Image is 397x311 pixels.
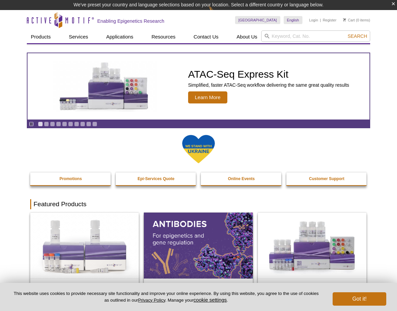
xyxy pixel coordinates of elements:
[193,297,227,303] button: cookie settings
[320,16,321,24] li: |
[50,122,55,127] a: Go to slide 3
[348,33,367,39] span: Search
[333,292,386,306] button: Got it!
[30,199,367,209] h2: Featured Products
[261,281,363,291] h2: CUT&Tag-IT Express Assay Kit
[126,282,130,288] sup: ®
[68,122,73,127] a: Go to slide 6
[27,30,55,43] a: Products
[261,30,370,42] input: Keyword, Cat. No.
[323,18,336,22] a: Register
[201,172,282,185] a: Online Events
[27,53,370,120] article: ATAC-Seq Express Kit
[49,61,160,112] img: ATAC-Seq Express Kit
[297,282,301,288] sup: ®
[11,291,322,303] p: This website uses cookies to provide necessary site functionality and improve your online experie...
[144,213,252,278] img: All Antibodies
[309,176,344,181] strong: Customer Support
[97,18,164,24] h2: Enabling Epigenetics Research
[27,53,370,120] a: ATAC-Seq Express Kit ATAC-Seq Express Kit Simplified, faster ATAC-Seq workflow delivering the sam...
[182,134,215,164] img: We Stand With Ukraine
[80,122,85,127] a: Go to slide 8
[189,30,222,43] a: Contact Us
[137,176,174,181] strong: Epi-Services Quote
[188,69,349,79] h2: ATAC-Seq Express Kit
[59,176,82,181] strong: Promotions
[29,122,34,127] a: Toggle autoplay
[30,213,139,278] img: DNA Library Prep Kit for Illumina
[343,16,370,24] li: (0 items)
[116,172,197,185] a: Epi-Services Quote
[209,5,226,21] img: Change Here
[44,122,49,127] a: Go to slide 2
[74,122,79,127] a: Go to slide 7
[284,16,302,24] a: English
[235,16,280,24] a: [GEOGRAPHIC_DATA]
[86,122,91,127] a: Go to slide 9
[343,18,355,22] a: Cart
[188,91,227,103] span: Learn More
[233,30,262,43] a: About Us
[147,281,249,291] h2: Antibodies
[148,30,180,43] a: Resources
[346,33,369,39] button: Search
[138,298,165,303] a: Privacy Policy
[343,18,346,21] img: Your Cart
[34,281,135,291] h2: DNA Library Prep Kit for Illumina
[38,122,43,127] a: Go to slide 1
[258,213,366,278] img: CUT&Tag-IT® Express Assay Kit
[56,122,61,127] a: Go to slide 4
[188,82,349,88] p: Simplified, faster ATAC-Seq workflow delivering the same great quality results
[228,176,255,181] strong: Online Events
[30,172,111,185] a: Promotions
[286,172,367,185] a: Customer Support
[62,122,67,127] a: Go to slide 5
[92,122,97,127] a: Go to slide 10
[102,30,137,43] a: Applications
[309,18,318,22] a: Login
[65,30,92,43] a: Services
